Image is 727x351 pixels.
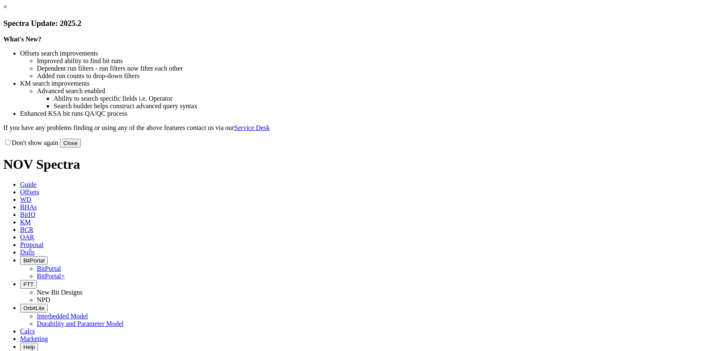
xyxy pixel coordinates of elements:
span: BCR [20,226,33,233]
a: Service Desk [234,124,270,131]
a: Durability and Parameter Model [37,320,124,327]
a: BitPortal+ [37,272,65,280]
h1: NOV Spectra [3,157,724,172]
input: Don't show again [5,140,10,145]
span: BHAs [20,203,37,211]
span: OrbitLite [23,305,44,311]
a: BitPortal [37,265,61,272]
span: Guide [20,181,36,188]
li: Added run counts to drop-down filters [37,72,724,80]
a: Interbedded Model [37,313,88,320]
li: Improved ability to find bit runs [37,57,724,65]
h3: Spectra Update: 2025.2 [3,19,724,28]
a: × [3,3,7,10]
span: Help [23,344,35,350]
span: KM [20,219,31,226]
strong: What's New? [3,36,41,43]
span: OAR [20,234,34,241]
label: Don't show again [3,139,58,146]
span: Calcs [20,328,35,335]
span: BitIQ [20,211,35,218]
li: Enhanced KSA bit runs QA/QC process [20,110,724,117]
a: New Bit Designs [37,289,82,296]
span: Proposal [20,241,44,248]
li: Offsets search improvements [20,50,724,57]
span: FTT [23,281,33,287]
li: Search builder helps construct advanced query syntax [54,102,724,110]
li: KM search improvements [20,80,724,87]
li: Ability to search specific fields i.e. Operator [54,95,724,102]
a: NPD [37,296,50,303]
p: If you have any problems finding or using any of the above features contact us via our [3,124,724,132]
span: Offsets [20,188,39,196]
span: WD [20,196,31,203]
span: Dulls [20,249,35,256]
span: Marketing [20,335,48,342]
li: Advanced search enabled [37,87,724,95]
span: BitPortal [23,257,44,264]
button: Close [60,139,81,148]
li: Dependent run filters - run filters now filter each other [37,65,724,72]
